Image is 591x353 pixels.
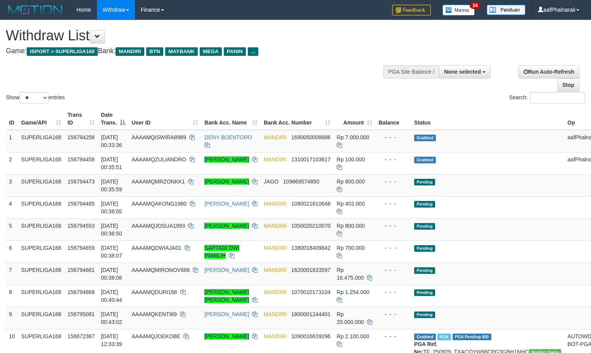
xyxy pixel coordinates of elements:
[248,47,258,56] span: ...
[444,69,481,75] span: None selected
[264,333,287,339] span: MANDIRI
[6,108,18,130] th: ID
[101,267,122,281] span: [DATE] 00:38:08
[378,200,408,208] div: - - -
[378,332,408,340] div: - - -
[6,28,386,43] h1: Withdraw List
[392,5,431,16] img: Feedback.jpg
[6,263,18,285] td: 7
[518,65,579,78] a: Run Auto-Refresh
[291,134,330,140] span: Copy 1690050008686 to clipboard
[337,289,369,295] span: Rp 1.254.000
[165,47,198,56] span: MAYBANK
[18,174,65,196] td: SUPERLIGA168
[18,218,65,241] td: SUPERLIGA168
[204,333,249,339] a: [PERSON_NAME]
[67,178,95,185] span: 156794473
[291,156,330,163] span: Copy 1310017103617 to clipboard
[18,196,65,218] td: SUPERLIGA168
[18,263,65,285] td: SUPERLIGA168
[204,178,249,185] a: [PERSON_NAME]
[67,201,95,207] span: 156794485
[67,267,95,273] span: 156794661
[264,311,287,317] span: MANDIRI
[375,108,411,130] th: Balance
[453,334,491,340] span: PGA Pending
[439,65,491,78] button: None selected
[67,289,95,295] span: 156794868
[264,134,287,140] span: MANDIRI
[18,152,65,174] td: SUPERLIGA168
[283,178,319,185] span: Copy 109869574850 to clipboard
[131,178,185,185] span: AAAAMQMRZONKK1
[291,201,330,207] span: Copy 1080021610648 to clipboard
[414,179,435,185] span: Pending
[128,108,201,130] th: User ID: activate to sort column ascending
[470,2,480,9] span: 34
[337,245,365,251] span: Rp 700.000
[337,156,365,163] span: Rp 100.000
[131,134,186,140] span: AAAAMQISWIRA8989
[334,108,375,130] th: Amount: activate to sort column ascending
[64,108,98,130] th: Trans ID: activate to sort column ascending
[291,245,330,251] span: Copy 1380018409842 to clipboard
[337,311,364,325] span: Rp 20.000.000
[67,333,95,339] span: 156672367
[101,134,122,148] span: [DATE] 00:33:36
[146,47,163,56] span: BTN
[414,157,436,163] span: Grabbed
[200,47,222,56] span: MEGA
[204,156,249,163] a: [PERSON_NAME]
[383,65,439,78] div: PGA Site Balance /
[131,201,187,207] span: AAAAMQAKONG1980
[414,334,436,340] span: Grabbed
[337,223,365,229] span: Rp 800.000
[6,130,18,152] td: 1
[337,134,369,140] span: Rp 7.000.000
[414,223,435,230] span: Pending
[204,289,249,303] a: [PERSON_NAME] [PERSON_NAME]
[557,78,579,92] a: Stop
[6,174,18,196] td: 3
[509,92,585,104] label: Search:
[131,223,185,229] span: AAAAMQJOSUA1993
[18,108,65,130] th: Game/API: activate to sort column ascending
[101,245,122,259] span: [DATE] 00:38:07
[264,156,287,163] span: MANDIRI
[101,178,122,192] span: [DATE] 00:35:59
[224,47,246,56] span: PANIN
[6,4,65,16] img: MOTION_logo.png
[6,307,18,329] td: 9
[337,178,365,185] span: Rp 800.000
[6,285,18,307] td: 8
[291,289,330,295] span: Copy 1070010173104 to clipboard
[337,333,369,339] span: Rp 2.100.000
[414,135,436,141] span: Grabbed
[378,178,408,185] div: - - -
[67,134,95,140] span: 156794256
[6,196,18,218] td: 4
[67,156,95,163] span: 156794458
[291,311,330,317] span: Copy 1800001244401 to clipboard
[18,241,65,263] td: SUPERLIGA168
[378,244,408,252] div: - - -
[6,92,65,104] label: Show entries
[442,5,475,16] img: Button%20Memo.svg
[337,201,365,207] span: Rp 402.000
[204,311,249,317] a: [PERSON_NAME]
[378,222,408,230] div: - - -
[101,223,122,237] span: [DATE] 00:36:50
[291,267,330,273] span: Copy 1620001633597 to clipboard
[264,267,287,273] span: MANDIRI
[414,267,435,274] span: Pending
[131,267,190,273] span: AAAAMQMIRONOV666
[378,288,408,296] div: - - -
[6,241,18,263] td: 6
[264,245,287,251] span: MANDIRI
[131,156,186,163] span: AAAAMQZULIANDRO
[378,310,408,318] div: - - -
[264,223,287,229] span: MANDIRI
[18,285,65,307] td: SUPERLIGA168
[101,333,122,347] span: [DATE] 12:33:39
[6,218,18,241] td: 5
